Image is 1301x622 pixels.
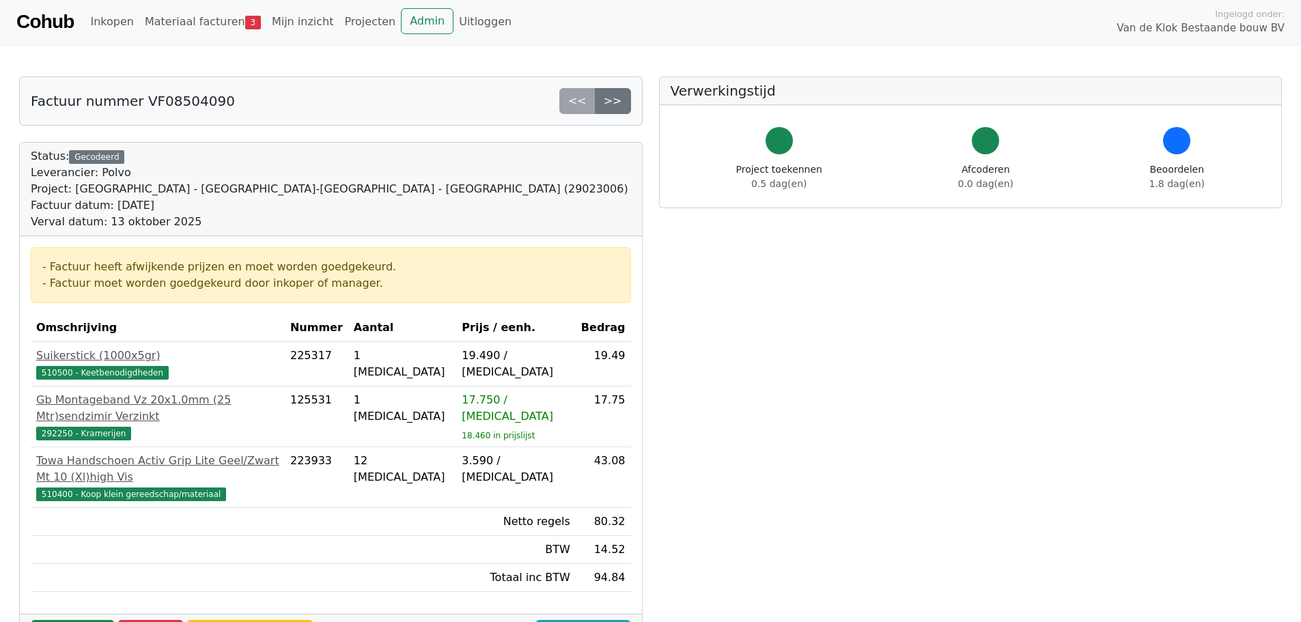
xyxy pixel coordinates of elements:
[285,447,348,508] td: 223933
[456,314,575,342] th: Prijs / eenh.
[285,314,348,342] th: Nummer
[16,5,74,38] a: Cohub
[576,564,631,592] td: 94.84
[354,453,451,485] div: 12 [MEDICAL_DATA]
[36,487,226,501] span: 510400 - Koop klein gereedschap/materiaal
[285,342,348,386] td: 225317
[42,259,619,275] div: - Factuur heeft afwijkende prijzen en moet worden goedgekeurd.
[462,453,570,485] div: 3.590 / [MEDICAL_DATA]
[31,197,628,214] div: Factuur datum: [DATE]
[266,8,339,36] a: Mijn inzicht
[462,348,570,380] div: 19.490 / [MEDICAL_DATA]
[339,8,401,36] a: Projecten
[401,8,453,34] a: Admin
[456,536,575,564] td: BTW
[1149,178,1205,189] span: 1.8 dag(en)
[36,366,169,380] span: 510500 - Keetbenodigdheden
[456,508,575,536] td: Netto regels
[245,16,261,29] span: 3
[576,314,631,342] th: Bedrag
[462,392,570,425] div: 17.750 / [MEDICAL_DATA]
[31,93,235,109] h5: Factuur nummer VF08504090
[576,386,631,447] td: 17.75
[36,427,131,440] span: 292250 - Kramerijen
[958,178,1013,189] span: 0.0 dag(en)
[31,165,628,181] div: Leverancier: Polvo
[36,453,279,502] a: Towa Handschoen Activ Grip Lite Geel/Zwart Mt 10 (Xl)high Vis510400 - Koop klein gereedschap/mate...
[31,314,285,342] th: Omschrijving
[595,88,631,114] a: >>
[36,348,279,364] div: Suikerstick (1000x5gr)
[36,392,279,441] a: Gb Montageband Vz 20x1.0mm (25 Mtr)sendzimir Verzinkt292250 - Kramerijen
[576,508,631,536] td: 80.32
[462,431,535,440] sub: 18.460 in prijslijst
[285,386,348,447] td: 125531
[31,181,628,197] div: Project: [GEOGRAPHIC_DATA] - [GEOGRAPHIC_DATA]-[GEOGRAPHIC_DATA] - [GEOGRAPHIC_DATA] (29023006)
[1215,8,1285,20] span: Ingelogd onder:
[576,342,631,386] td: 19.49
[31,214,628,230] div: Verval datum: 13 oktober 2025
[31,148,628,230] div: Status:
[354,392,451,425] div: 1 [MEDICAL_DATA]
[751,178,807,189] span: 0.5 dag(en)
[958,162,1013,191] div: Afcoderen
[139,8,266,36] a: Materiaal facturen3
[576,447,631,508] td: 43.08
[1149,162,1205,191] div: Beoordelen
[671,83,1271,99] h5: Verwerkingstijd
[69,150,124,164] div: Gecodeerd
[1117,20,1285,36] span: Van de Klok Bestaande bouw BV
[576,536,631,564] td: 14.52
[456,564,575,592] td: Totaal inc BTW
[36,392,279,425] div: Gb Montageband Vz 20x1.0mm (25 Mtr)sendzimir Verzinkt
[453,8,517,36] a: Uitloggen
[36,453,279,485] div: Towa Handschoen Activ Grip Lite Geel/Zwart Mt 10 (Xl)high Vis
[36,348,279,380] a: Suikerstick (1000x5gr)510500 - Keetbenodigdheden
[736,162,822,191] div: Project toekennen
[348,314,457,342] th: Aantal
[85,8,139,36] a: Inkopen
[354,348,451,380] div: 1 [MEDICAL_DATA]
[42,275,619,292] div: - Factuur moet worden goedgekeurd door inkoper of manager.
